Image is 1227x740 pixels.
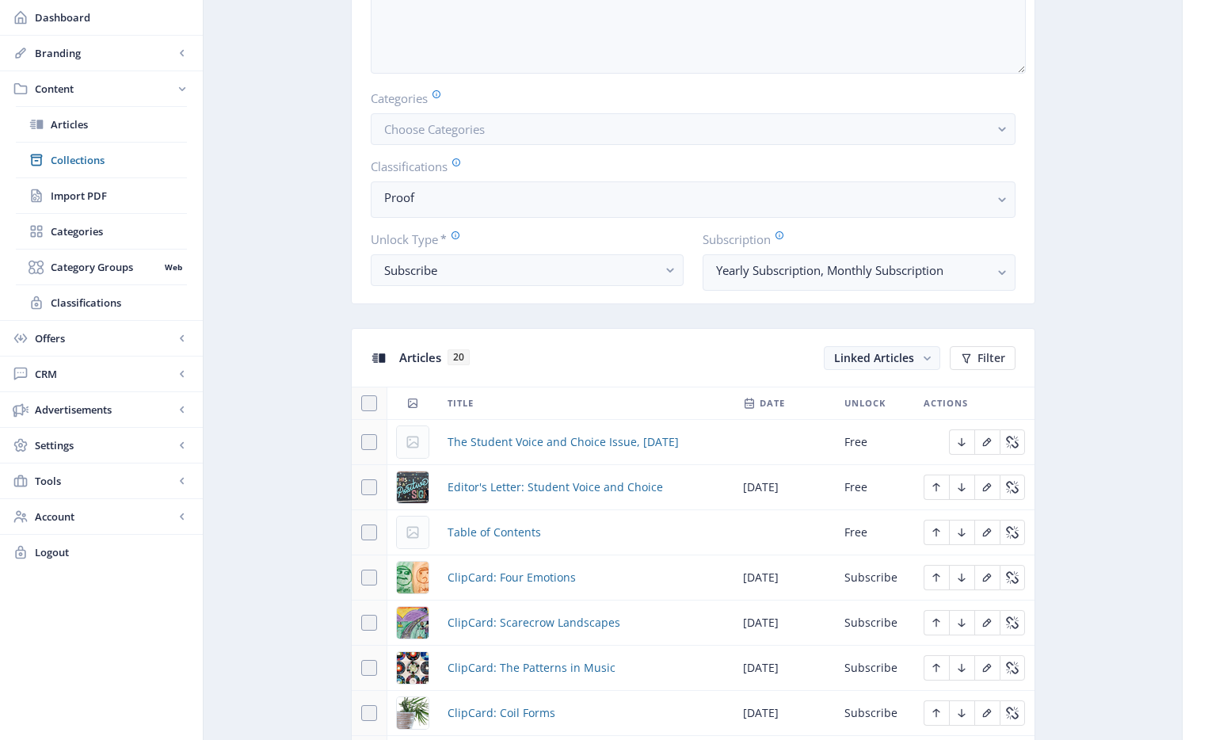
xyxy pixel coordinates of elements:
[448,478,663,497] a: Editor's Letter: Student Voice and Choice
[35,330,174,346] span: Offers
[1000,569,1025,584] a: Edit page
[51,188,187,204] span: Import PDF
[974,614,1000,629] a: Edit page
[949,433,974,448] a: Edit page
[949,569,974,584] a: Edit page
[35,473,174,489] span: Tools
[974,524,1000,539] a: Edit page
[924,659,949,674] a: Edit page
[974,433,1000,448] a: Edit page
[448,658,615,677] a: ClipCard: The Patterns in Music
[397,607,429,639] img: eb66e8a1-f00a-41c4-a6e9-fdc789f3f2b8.png
[384,121,485,137] span: Choose Categories
[16,250,187,284] a: Category GroupsWeb
[448,349,470,365] span: 20
[384,261,657,280] div: Subscribe
[371,113,1016,145] button: Choose Categories
[51,152,187,168] span: Collections
[51,116,187,132] span: Articles
[949,614,974,629] a: Edit page
[159,259,187,275] nb-badge: Web
[51,259,159,275] span: Category Groups
[371,158,1003,175] label: Classifications
[35,366,174,382] span: CRM
[35,81,174,97] span: Content
[716,261,989,280] nb-select-label: Yearly Subscription, Monthly Subscription
[16,143,187,177] a: Collections
[448,613,620,632] a: ClipCard: Scarecrow Landscapes
[949,479,974,494] a: Edit page
[835,465,914,510] td: Free
[51,223,187,239] span: Categories
[448,568,576,587] a: ClipCard: Four Emotions
[448,523,541,542] a: Table of Contents
[835,510,914,555] td: Free
[835,646,914,691] td: Subscribe
[397,471,429,503] img: 09b45544-d2c4-4866-b50d-5656508a25d0.png
[51,295,187,311] span: Classifications
[399,349,441,365] span: Articles
[371,231,671,248] label: Unlock Type
[1000,614,1025,629] a: Edit page
[448,433,679,452] a: The Student Voice and Choice Issue, [DATE]
[950,346,1016,370] button: Filter
[734,646,835,691] td: [DATE]
[35,10,190,25] span: Dashboard
[1000,433,1025,448] a: Edit page
[35,509,174,524] span: Account
[371,181,1016,218] button: Proof
[924,614,949,629] a: Edit page
[35,437,174,453] span: Settings
[834,350,914,365] span: Linked Articles
[924,524,949,539] a: Edit page
[35,45,174,61] span: Branding
[35,544,190,560] span: Logout
[924,394,968,413] span: Actions
[703,254,1016,291] button: Yearly Subscription, Monthly Subscription
[1000,659,1025,674] a: Edit page
[734,555,835,601] td: [DATE]
[371,90,1003,107] label: Categories
[924,479,949,494] a: Edit page
[974,479,1000,494] a: Edit page
[703,231,1003,248] label: Subscription
[16,214,187,249] a: Categories
[1000,524,1025,539] a: Edit page
[974,659,1000,674] a: Edit page
[835,555,914,601] td: Subscribe
[1000,479,1025,494] a: Edit page
[397,652,429,684] img: 94a25c7c-888a-4d11-be5c-9c2cf17c9a1d.png
[448,394,474,413] span: Title
[760,394,785,413] span: Date
[16,178,187,213] a: Import PDF
[835,601,914,646] td: Subscribe
[977,352,1005,364] span: Filter
[16,107,187,142] a: Articles
[35,402,174,418] span: Advertisements
[835,420,914,465] td: Free
[734,601,835,646] td: [DATE]
[16,285,187,320] a: Classifications
[924,569,949,584] a: Edit page
[397,562,429,593] img: 21fd2abf-bae8-483a-9ee3-86bf7161dc6b.png
[384,188,989,207] nb-select-label: Proof
[371,254,684,286] button: Subscribe
[974,569,1000,584] a: Edit page
[824,346,940,370] button: Linked Articles
[844,394,886,413] span: Unlock
[734,465,835,510] td: [DATE]
[949,659,974,674] a: Edit page
[949,524,974,539] a: Edit page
